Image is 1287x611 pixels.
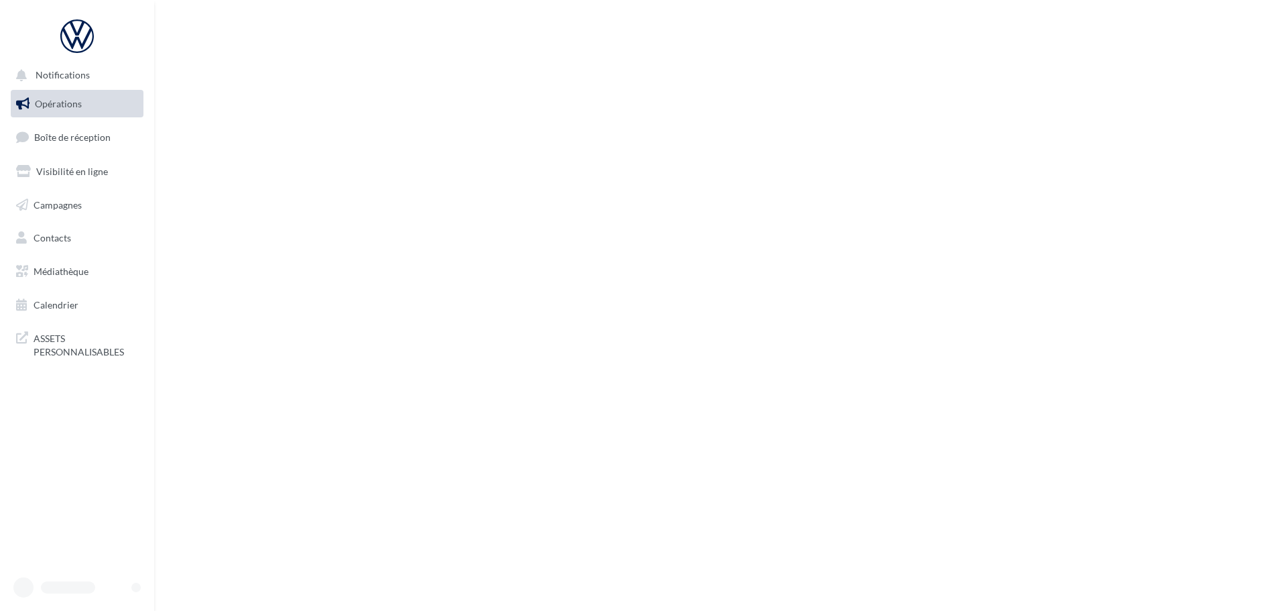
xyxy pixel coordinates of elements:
a: Visibilité en ligne [8,158,146,186]
a: Contacts [8,224,146,252]
span: Contacts [34,232,71,243]
span: Campagnes [34,199,82,210]
span: Médiathèque [34,266,88,277]
span: Calendrier [34,299,78,311]
a: Médiathèque [8,258,146,286]
span: Boîte de réception [34,131,111,143]
span: Notifications [36,70,90,81]
span: Opérations [35,98,82,109]
a: Campagnes [8,191,146,219]
a: Opérations [8,90,146,118]
span: Visibilité en ligne [36,166,108,177]
a: Boîte de réception [8,123,146,152]
a: Calendrier [8,291,146,319]
a: ASSETS PERSONNALISABLES [8,324,146,364]
span: ASSETS PERSONNALISABLES [34,329,138,358]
